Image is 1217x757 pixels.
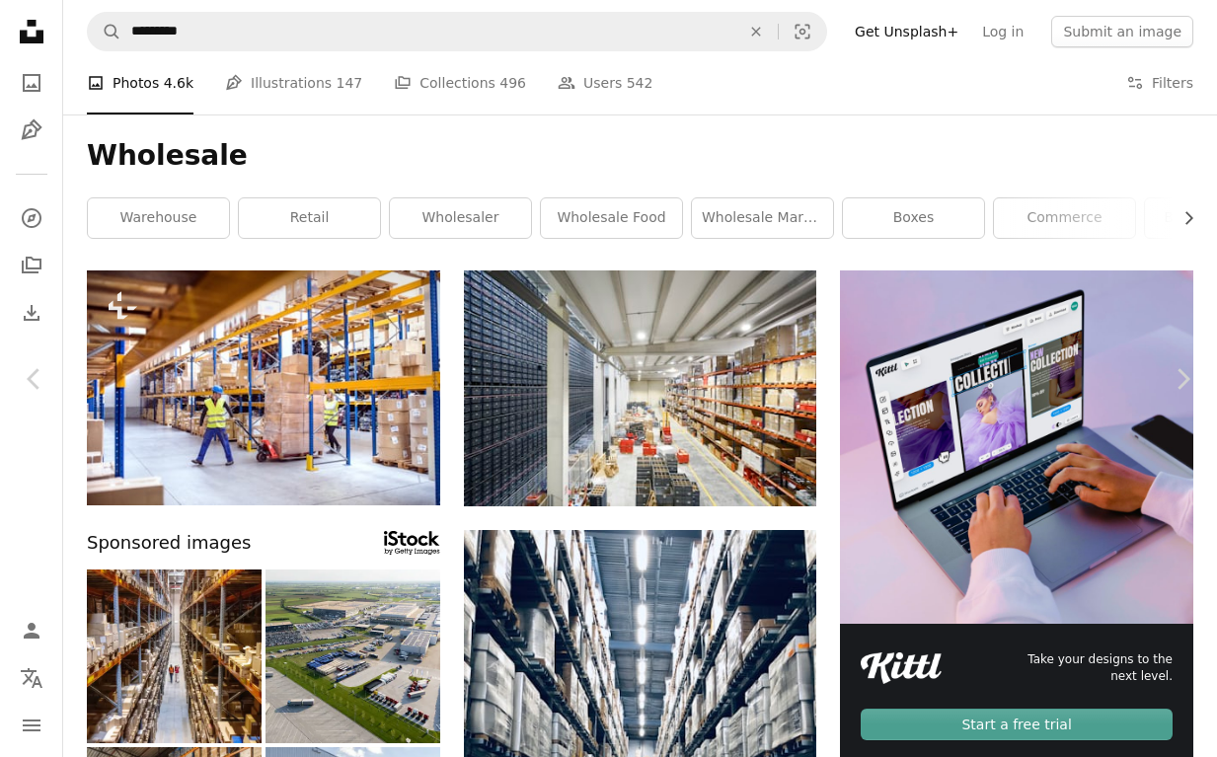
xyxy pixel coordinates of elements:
[541,198,682,238] a: wholesale food
[464,270,817,506] img: a large warehouse filled with lots of boxes
[994,198,1135,238] a: commerce
[12,706,51,745] button: Menu
[1171,198,1193,238] button: scroll list to the right
[12,246,51,285] a: Collections
[266,569,440,744] img: Aerial view of a storage facility for new cars.
[12,198,51,238] a: Explore
[558,51,652,114] a: Users 542
[337,72,363,94] span: 147
[1051,16,1193,47] button: Submit an image
[1003,651,1173,685] span: Take your designs to the next level.
[87,529,251,558] span: Sponsored images
[394,51,526,114] a: Collections 496
[12,111,51,150] a: Illustrations
[843,16,970,47] a: Get Unsplash+
[87,270,440,505] img: Young warehouse workers pulling a pallet truck with boxes.
[840,270,1193,624] img: file-1719664968387-83d5a3f4d758image
[12,611,51,650] a: Log in / Sign up
[734,13,778,50] button: Clear
[627,72,653,94] span: 542
[12,63,51,103] a: Photos
[12,658,51,698] button: Language
[1148,284,1217,474] a: Next
[88,13,121,50] button: Search Unsplash
[970,16,1035,47] a: Log in
[225,51,362,114] a: Illustrations 147
[87,12,827,51] form: Find visuals sitewide
[779,13,826,50] button: Visual search
[87,378,440,396] a: Young warehouse workers pulling a pallet truck with boxes.
[1126,51,1193,114] button: Filters
[390,198,531,238] a: wholesaler
[87,138,1193,174] h1: Wholesale
[692,198,833,238] a: wholesale market
[88,198,229,238] a: warehouse
[239,198,380,238] a: retail
[861,652,942,684] img: file-1711049718225-ad48364186d3image
[464,379,817,397] a: a large warehouse filled with lots of boxes
[499,72,526,94] span: 496
[861,709,1173,740] div: Start a free trial
[843,198,984,238] a: boxes
[87,569,262,744] img: High angle view of a warehouse manager walking with foremen checking stock on racks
